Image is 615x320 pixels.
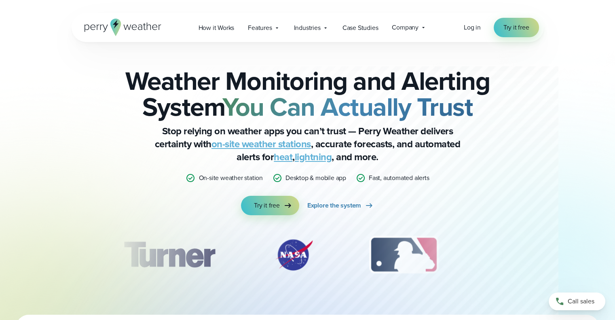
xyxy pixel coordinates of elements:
p: Desktop & mobile app [285,173,346,183]
a: on-site weather stations [211,137,311,151]
span: Features [248,23,272,33]
span: Explore the system [307,201,361,210]
span: Try it free [254,201,280,210]
span: Case Studies [342,23,378,33]
a: Try it free [241,196,299,215]
div: 3 of 12 [361,235,446,275]
div: 4 of 12 [485,235,550,275]
img: MLB.svg [361,235,446,275]
h2: Weather Monitoring and Alerting System [112,68,503,120]
a: Explore the system [307,196,374,215]
img: PGA.svg [485,235,550,275]
p: On-site weather station [199,173,262,183]
span: Try it free [503,23,529,32]
span: Company [392,23,418,32]
span: Industries [294,23,321,33]
div: slideshow [112,235,503,279]
a: lightning [295,150,332,164]
a: Log in [464,23,481,32]
img: Turner-Construction_1.svg [112,235,226,275]
strong: You Can Actually Trust [222,88,473,126]
a: How it Works [192,19,241,36]
a: Case Studies [336,19,385,36]
img: NASA.svg [266,235,322,275]
p: Fast, automated alerts [369,173,429,183]
div: 2 of 12 [266,235,322,275]
span: Call sales [568,297,594,306]
a: heat [274,150,292,164]
p: Stop relying on weather apps you can’t trust — Perry Weather delivers certainty with , accurate f... [146,125,469,163]
div: 1 of 12 [112,235,226,275]
span: How it Works [199,23,235,33]
a: Try it free [494,18,539,37]
a: Call sales [549,292,605,310]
